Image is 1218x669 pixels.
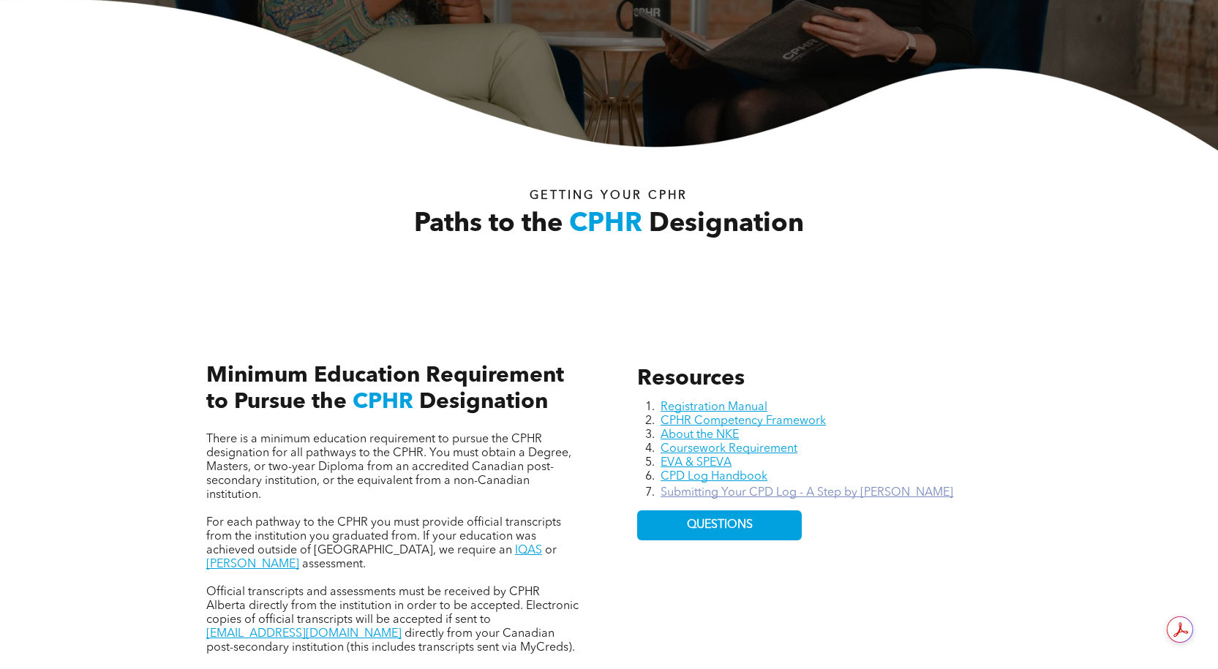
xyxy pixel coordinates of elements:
[206,628,402,640] a: [EMAIL_ADDRESS][DOMAIN_NAME]
[206,586,579,626] span: Official transcripts and assessments must be received by CPHR Alberta directly from the instituti...
[302,559,366,570] span: assessment.
[206,365,564,413] span: Minimum Education Requirement to Pursue the
[569,211,642,238] span: CPHR
[661,415,826,427] a: CPHR Competency Framework
[206,559,299,570] a: [PERSON_NAME]
[419,391,548,413] span: Designation
[515,545,542,556] a: IQAS
[661,401,767,413] a: Registration Manual
[353,391,413,413] span: CPHR
[206,434,571,501] span: There is a minimum education requirement to pursue the CPHR designation for all pathways to the C...
[649,211,804,238] span: Designation
[545,545,557,556] span: or
[637,368,745,390] span: Resources
[206,517,561,556] span: For each pathway to the CPHR you must provide official transcripts from the institution you gradu...
[637,510,802,540] a: QUESTIONS
[414,211,563,238] span: Paths to the
[530,190,688,202] span: Getting your Cphr
[661,457,732,469] a: EVA & SPEVA
[661,471,767,483] a: CPD Log Handbook
[661,487,953,499] a: Submitting Your CPD Log - A Step by [PERSON_NAME]
[687,518,753,532] span: QUESTIONS
[661,443,797,455] a: Coursework Requirement
[661,429,739,441] a: About the NKE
